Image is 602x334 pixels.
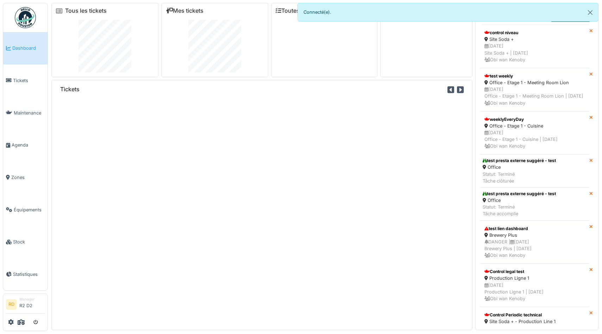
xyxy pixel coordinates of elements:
[3,64,48,97] a: Tickets
[484,86,585,106] div: [DATE] Office - Etage 1 - Meeting Room Lion | [DATE] Obi wan Kenoby
[483,171,556,184] div: Statut: Terminé Tâche clôturée
[3,258,48,291] a: Statistiques
[480,25,589,68] a: control niveau Site Soda + [DATE]Site Soda + | [DATE] Obi wan Kenoby
[480,68,589,111] a: test weekly Office - Etage 1 - Meeting Room Lion [DATE]Office - Etage 1 - Meeting Room Lion | [DA...
[11,174,45,181] span: Zones
[483,191,556,197] div: test presta externe suggéré - test
[483,157,556,164] div: test presta externe suggéré - test
[3,129,48,161] a: Agenda
[14,206,45,213] span: Équipements
[484,318,585,325] div: Site Soda + - Production Line 1
[12,45,45,51] span: Dashboard
[484,225,585,232] div: test lien dashboard
[484,282,585,302] div: [DATE] Production Ligne 1 | [DATE] Obi wan Kenoby
[484,43,585,63] div: [DATE] Site Soda + | [DATE] Obi wan Kenoby
[3,161,48,194] a: Zones
[3,193,48,226] a: Équipements
[480,154,589,187] a: test presta externe suggéré - test Office Statut: TerminéTâche clôturée
[6,297,45,314] a: RD ManagerR2 D2
[12,142,45,148] span: Agenda
[483,164,556,171] div: Office
[484,268,585,275] div: Control legal test
[6,299,17,310] li: RD
[15,7,36,28] img: Badge_color-CXgf-gQk.svg
[60,86,80,93] h6: Tickets
[484,73,585,79] div: test weekly
[480,221,589,264] a: test lien dashboard Brewery Plus DANGER |[DATE]Brewery Plus | [DATE] Obi wan Kenoby
[3,32,48,64] a: Dashboard
[484,275,585,282] div: Production Ligne 1
[582,3,598,22] button: Close
[297,3,598,21] div: Connecté(e).
[166,7,203,14] a: Mes tickets
[14,110,45,116] span: Maintenance
[480,111,589,155] a: weeklyEveryDay Office - Etage 1 - Cuisine [DATE]Office - Etage 1 - Cuisine | [DATE] Obi wan Kenoby
[484,79,585,86] div: Office - Etage 1 - Meeting Room Lion
[3,97,48,129] a: Maintenance
[483,204,556,217] div: Statut: Terminé Tâche accomplie
[480,264,589,307] a: Control legal test Production Ligne 1 [DATE]Production Ligne 1 | [DATE] Obi wan Kenoby
[484,129,585,150] div: [DATE] Office - Etage 1 - Cuisine | [DATE] Obi wan Kenoby
[484,312,585,318] div: Control Periodic technical
[480,187,589,221] a: test presta externe suggéré - test Office Statut: TerminéTâche accomplie
[13,239,45,245] span: Stock
[483,197,556,204] div: Office
[484,123,585,129] div: Office - Etage 1 - Cuisine
[13,77,45,84] span: Tickets
[276,7,328,14] a: Toutes les tâches
[19,297,45,302] div: Manager
[484,30,585,36] div: control niveau
[19,297,45,312] li: R2 D2
[484,36,585,43] div: Site Soda +
[13,271,45,278] span: Statistiques
[484,232,585,239] div: Brewery Plus
[3,226,48,258] a: Stock
[65,7,107,14] a: Tous les tickets
[484,239,585,259] div: DANGER | [DATE] Brewery Plus | [DATE] Obi wan Kenoby
[484,116,585,123] div: weeklyEveryDay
